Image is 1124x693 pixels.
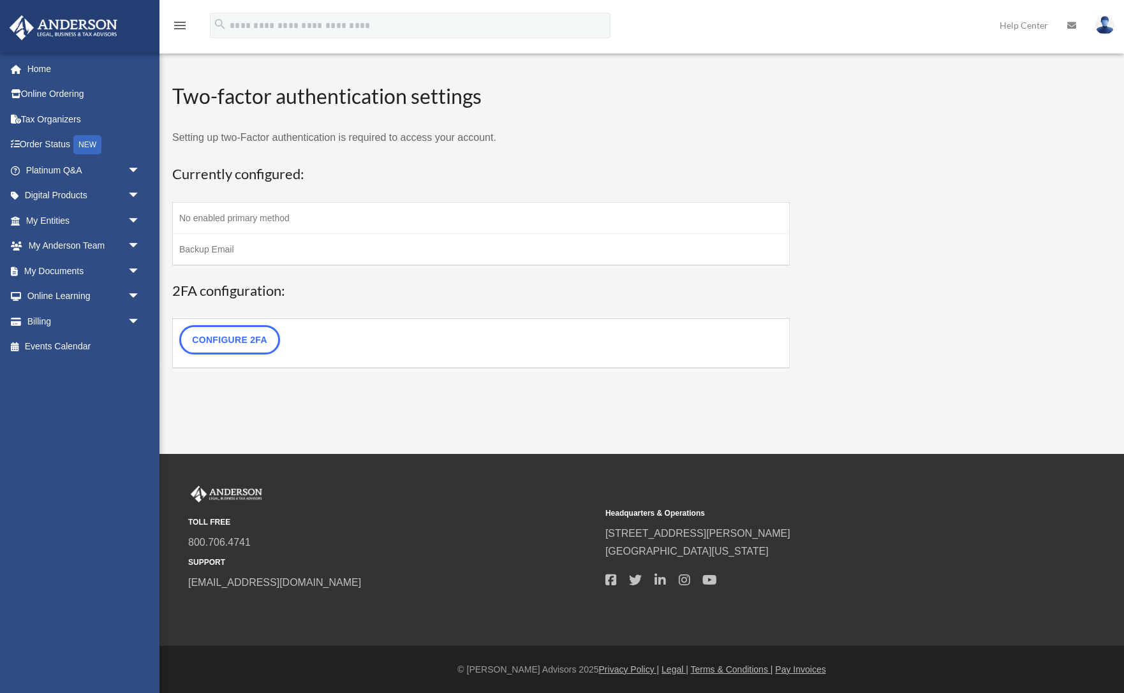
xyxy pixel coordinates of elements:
[213,17,227,31] i: search
[172,281,790,301] h3: 2FA configuration:
[691,664,773,675] a: Terms & Conditions |
[1095,16,1114,34] img: User Pic
[605,546,769,557] a: [GEOGRAPHIC_DATA][US_STATE]
[9,157,159,183] a: Platinum Q&Aarrow_drop_down
[188,577,361,588] a: [EMAIL_ADDRESS][DOMAIN_NAME]
[9,132,159,158] a: Order StatusNEW
[128,233,153,259] span: arrow_drop_down
[128,284,153,310] span: arrow_drop_down
[128,208,153,234] span: arrow_drop_down
[188,486,265,502] img: Anderson Advisors Platinum Portal
[9,309,159,334] a: Billingarrow_drop_down
[9,334,159,360] a: Events Calendar
[188,516,596,529] small: TOLL FREE
[6,15,121,40] img: Anderson Advisors Platinum Portal
[128,157,153,184] span: arrow_drop_down
[599,664,660,675] a: Privacy Policy |
[9,284,159,309] a: Online Learningarrow_drop_down
[172,18,188,33] i: menu
[775,664,825,675] a: Pay Invoices
[605,528,790,539] a: [STREET_ADDRESS][PERSON_NAME]
[9,106,159,132] a: Tax Organizers
[172,164,790,184] h3: Currently configured:
[179,325,280,354] a: Configure 2FA
[605,507,1014,520] small: Headquarters & Operations
[9,82,159,107] a: Online Ordering
[9,258,159,284] a: My Documentsarrow_drop_down
[172,22,188,33] a: menu
[9,233,159,259] a: My Anderson Teamarrow_drop_down
[9,56,159,82] a: Home
[188,537,251,548] a: 800.706.4741
[662,664,688,675] a: Legal |
[128,309,153,335] span: arrow_drop_down
[73,135,101,154] div: NEW
[172,82,790,111] h2: Two-factor authentication settings
[9,208,159,233] a: My Entitiesarrow_drop_down
[128,258,153,284] span: arrow_drop_down
[172,129,790,147] p: Setting up two-Factor authentication is required to access your account.
[128,183,153,209] span: arrow_drop_down
[173,233,790,265] td: Backup Email
[9,183,159,208] a: Digital Productsarrow_drop_down
[159,662,1124,678] div: © [PERSON_NAME] Advisors 2025
[173,202,790,233] td: No enabled primary method
[188,556,596,569] small: SUPPORT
